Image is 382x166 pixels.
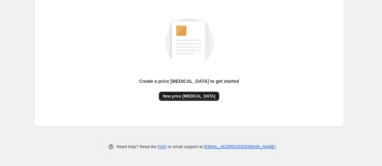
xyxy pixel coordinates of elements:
p: Create a price [MEDICAL_DATA] to get started [139,78,239,84]
button: New price [MEDICAL_DATA] [159,92,219,101]
span: or email support at [166,144,204,149]
a: [EMAIL_ADDRESS][DOMAIN_NAME] [204,144,276,149]
span: Need help? Read the [117,144,158,149]
a: FAQ [158,144,166,149]
span: New price [MEDICAL_DATA] [163,94,215,99]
